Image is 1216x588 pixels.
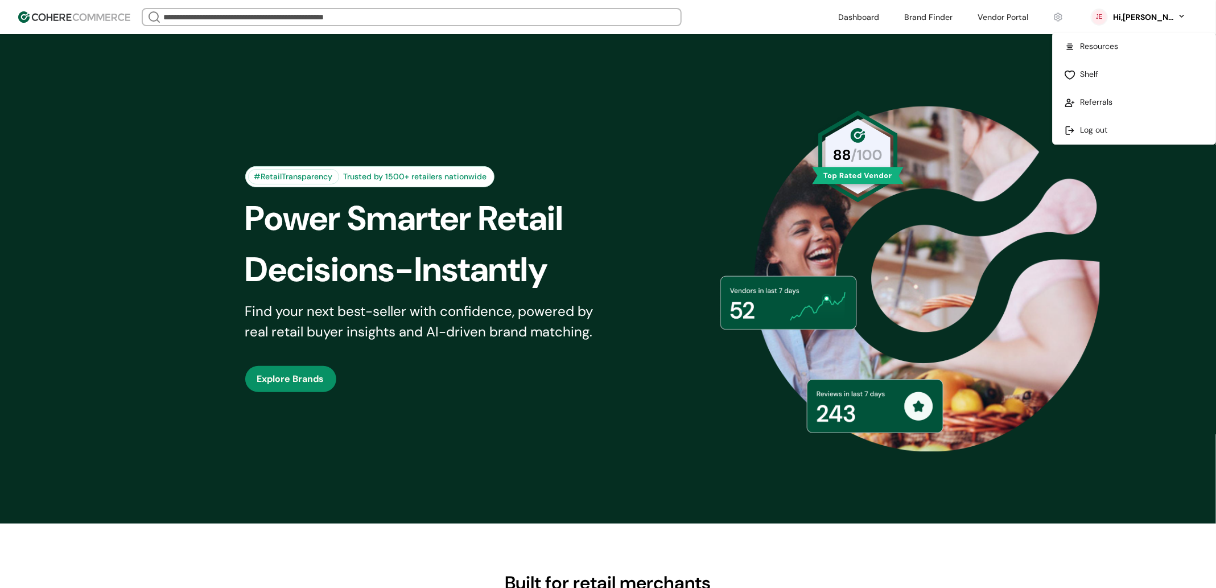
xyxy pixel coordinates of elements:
button: Explore Brands [245,366,336,392]
div: Decisions-Instantly [245,244,628,295]
div: Power Smarter Retail [245,193,628,244]
div: Hi, [PERSON_NAME] [1112,11,1175,23]
div: #RetailTransparency [248,169,339,184]
svg: 0 percent [1091,9,1108,26]
div: Find your next best-seller with confidence, powered by real retail buyer insights and AI-driven b... [245,301,608,342]
img: Cohere Logo [18,11,130,23]
div: Trusted by 1500+ retailers nationwide [339,171,492,183]
button: Hi,[PERSON_NAME] [1112,11,1186,23]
